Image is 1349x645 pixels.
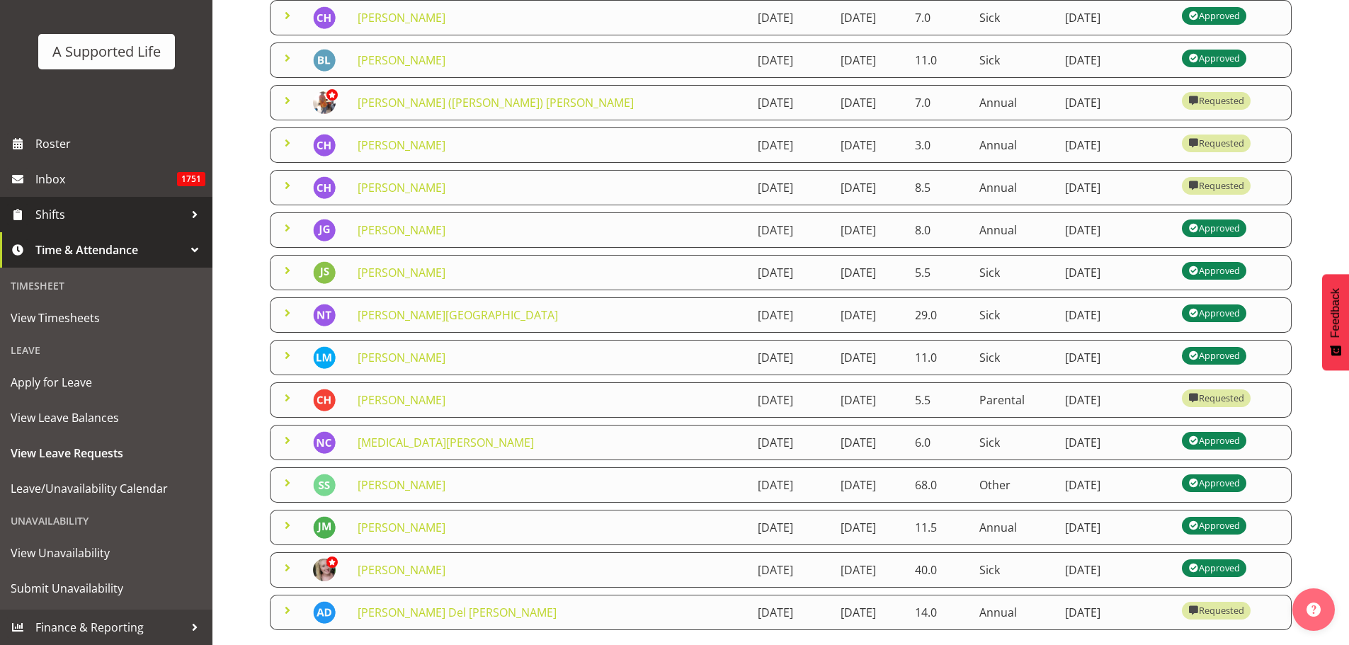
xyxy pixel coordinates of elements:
td: [DATE] [832,552,906,588]
div: Approved [1188,474,1239,491]
a: [PERSON_NAME] [358,477,445,493]
td: 8.0 [906,212,971,248]
img: chloe-harris11174.jpg [313,389,336,411]
td: [DATE] [1057,255,1173,290]
td: [DATE] [749,297,832,333]
a: View Unavailability [4,535,209,571]
td: 5.5 [906,255,971,290]
div: Approved [1188,517,1239,534]
td: [DATE] [749,552,832,588]
div: Approved [1188,50,1239,67]
div: Approved [1188,347,1239,364]
td: 40.0 [906,552,971,588]
td: [DATE] [749,42,832,78]
td: [DATE] [749,340,832,375]
span: Time & Attendance [35,239,184,261]
td: Sick [971,42,1056,78]
a: [PERSON_NAME] [358,520,445,535]
img: stuart-spackman5837.jpg [313,474,336,496]
td: 11.5 [906,510,971,545]
div: Approved [1188,219,1239,236]
div: Requested [1188,389,1243,406]
td: 11.0 [906,42,971,78]
div: Approved [1188,432,1239,449]
a: [PERSON_NAME] [358,180,445,195]
td: [DATE] [749,255,832,290]
td: Sick [971,297,1056,333]
td: [DATE] [832,42,906,78]
a: [PERSON_NAME] [358,562,445,578]
span: View Timesheets [11,307,202,329]
td: [DATE] [1057,340,1173,375]
div: Requested [1188,177,1243,194]
img: cathleen-hyde-harris5835.jpg [313,134,336,156]
div: Approved [1188,304,1239,321]
td: [DATE] [1057,212,1173,248]
td: Annual [971,170,1056,205]
span: Apply for Leave [11,372,202,393]
a: [PERSON_NAME] [358,222,445,238]
td: [DATE] [1057,595,1173,630]
td: 11.0 [906,340,971,375]
td: Sick [971,552,1056,588]
td: [DATE] [832,127,906,163]
td: [DATE] [749,212,832,248]
span: Roster [35,133,205,154]
td: [DATE] [749,595,832,630]
td: [DATE] [832,170,906,205]
span: Finance & Reporting [35,617,184,638]
a: [PERSON_NAME][GEOGRAPHIC_DATA] [358,307,558,323]
td: [DATE] [749,85,832,120]
td: [DATE] [749,510,832,545]
img: nadene-tonga5860.jpg [313,304,336,326]
a: [PERSON_NAME] [358,10,445,25]
span: Inbox [35,169,177,190]
a: [PERSON_NAME] [358,52,445,68]
div: Requested [1188,602,1243,619]
td: Annual [971,127,1056,163]
img: nikita-chand5823.jpg [313,431,336,454]
img: lisa-brown-bayliss21db486c786bd7d3a44459f1d2b6f937.png [313,559,336,581]
span: Feedback [1329,288,1342,338]
img: jackie-green5830.jpg [313,219,336,241]
td: [DATE] [1057,425,1173,460]
img: bronwyn-lucas5845.jpg [313,49,336,72]
td: [DATE] [1057,297,1173,333]
td: Other [971,467,1056,503]
a: [PERSON_NAME] [358,265,445,280]
img: cathleen-hyde-harris5835.jpg [313,176,336,199]
a: Leave/Unavailability Calendar [4,471,209,506]
td: Annual [971,85,1056,120]
td: [DATE] [749,425,832,460]
img: jayden-su11488.jpg [313,261,336,284]
a: Submit Unavailability [4,571,209,606]
td: [DATE] [832,467,906,503]
td: Sick [971,255,1056,290]
td: [DATE] [1057,552,1173,588]
img: andrew-del-rosario8929.jpg [313,601,336,624]
td: [DATE] [1057,42,1173,78]
img: help-xxl-2.png [1307,603,1321,617]
td: [DATE] [832,85,906,120]
td: [DATE] [832,595,906,630]
td: [DATE] [1057,170,1173,205]
div: Unavailability [4,506,209,535]
td: 8.5 [906,170,971,205]
td: Annual [971,212,1056,248]
div: Requested [1188,92,1243,109]
div: Approved [1188,559,1239,576]
div: Approved [1188,262,1239,279]
a: [PERSON_NAME] [358,137,445,153]
td: 68.0 [906,467,971,503]
div: Approved [1188,7,1239,24]
a: Apply for Leave [4,365,209,400]
td: Sick [971,425,1056,460]
td: 5.5 [906,382,971,418]
td: Annual [971,510,1056,545]
td: [DATE] [832,510,906,545]
td: 14.0 [906,595,971,630]
td: Annual [971,595,1056,630]
img: cathleen-hyde-harris5835.jpg [313,6,336,29]
td: [DATE] [832,297,906,333]
td: [DATE] [832,340,906,375]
